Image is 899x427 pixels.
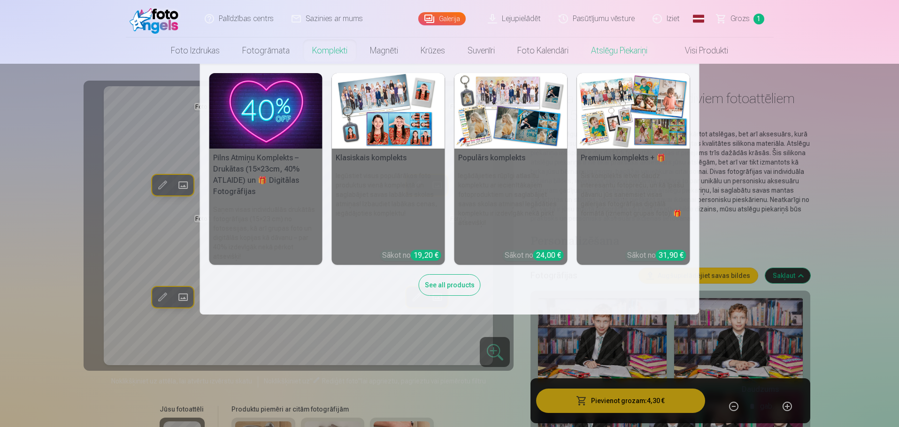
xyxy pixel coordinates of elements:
[659,37,739,64] a: Visi produkti
[160,37,231,64] a: Foto izdrukas
[209,73,323,149] img: Pilns Atmiņu Komplekts – Drukātas (15×23cm, 40% ATLAIDE) un 🎁 Digitālas Fotogrāfijas
[454,73,568,265] a: Populārs komplektsPopulārs komplektsIegādājieties rūpīgi atlasītu komplektu ar iecienītākajiem fo...
[753,14,764,24] span: 1
[332,73,445,149] img: Klasiskais komplekts
[411,250,441,261] div: 19,20 €
[456,37,506,64] a: Suvenīri
[580,37,659,64] a: Atslēgu piekariņi
[533,250,564,261] div: 24,00 €
[577,167,690,246] h6: Šis komplekts ietver daudz interesantu fotopreču, un kā īpašu dāvanu jūs saņemsiet visas galerija...
[130,4,184,34] img: /fa1
[359,37,409,64] a: Magnēti
[730,13,750,24] span: Grozs
[454,73,568,149] img: Populārs komplekts
[419,279,481,289] a: See all products
[382,250,441,261] div: Sākot no
[332,167,445,246] h6: Iegūstiet visus populārākos foto produktus vienā komplektā un saglabājiet savas labākās skolas at...
[231,37,301,64] a: Fotogrāmata
[506,37,580,64] a: Foto kalendāri
[301,37,359,64] a: Komplekti
[627,250,686,261] div: Sākot no
[656,250,686,261] div: 31,90 €
[209,201,323,265] h6: Saņem visas individuālās drukātās fotogrāfijas (15×23 cm) no fotosesijas, kā arī grupas foto un d...
[209,149,323,201] h5: Pilns Atmiņu Komplekts – Drukātas (15×23cm, 40% ATLAIDE) un 🎁 Digitālas Fotogrāfijas
[454,149,568,167] h5: Populārs komplekts
[577,73,690,265] a: Premium komplekts + 🎁 Premium komplekts + 🎁Šis komplekts ietver daudz interesantu fotopreču, un k...
[454,167,568,246] h6: Iegādājieties rūpīgi atlasītu komplektu ar iecienītākajiem fotoproduktiem un saglabājiet savas sk...
[577,149,690,167] h5: Premium komplekts + 🎁
[332,73,445,265] a: Klasiskais komplektsKlasiskais komplektsIegūstiet visus populārākos foto produktus vienā komplekt...
[419,274,481,296] div: See all products
[418,12,466,25] a: Galerija
[505,250,564,261] div: Sākot no
[209,73,323,265] a: Pilns Atmiņu Komplekts – Drukātas (15×23cm, 40% ATLAIDE) un 🎁 Digitālas Fotogrāfijas Pilns Atmiņu...
[577,73,690,149] img: Premium komplekts + 🎁
[332,149,445,167] h5: Klasiskais komplekts
[409,37,456,64] a: Krūzes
